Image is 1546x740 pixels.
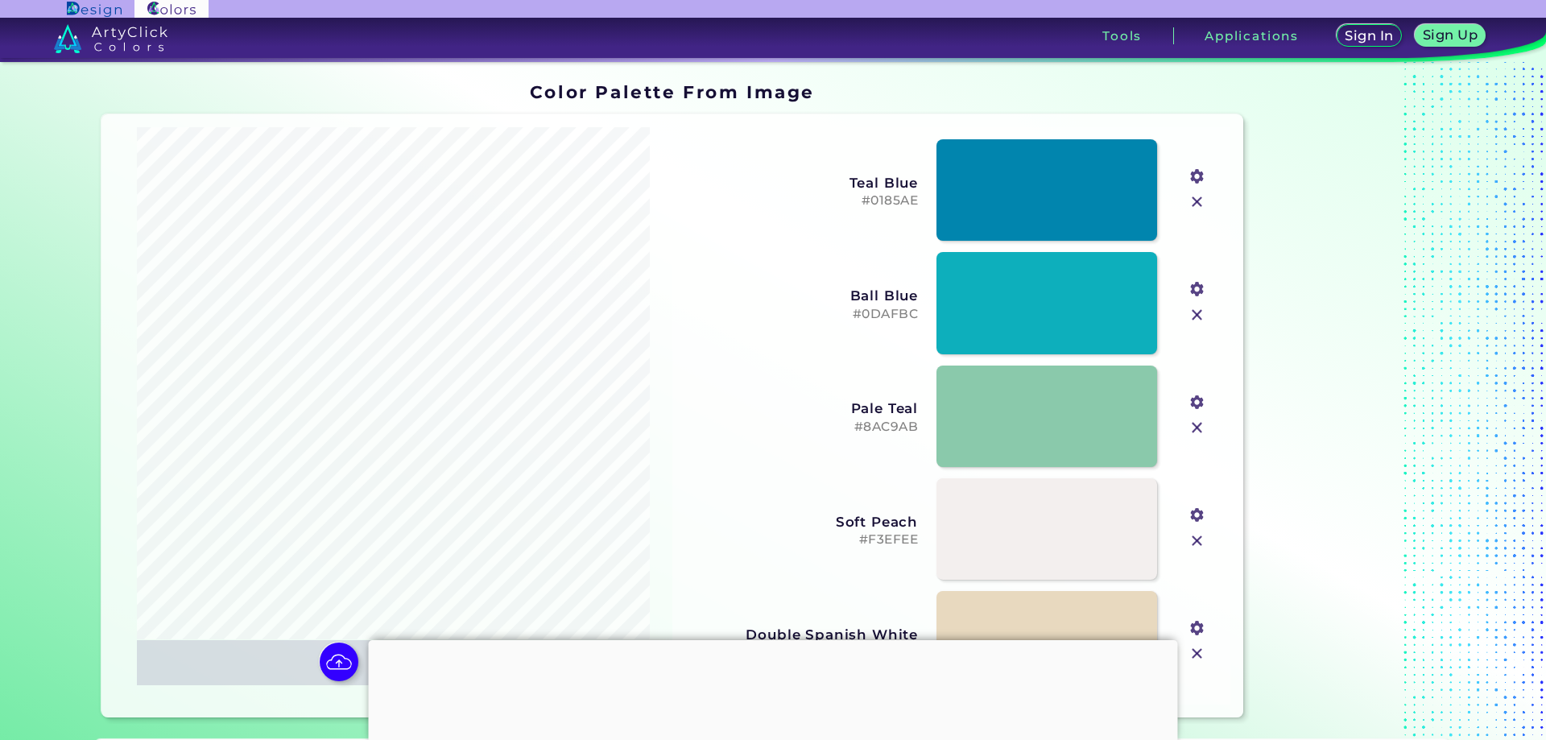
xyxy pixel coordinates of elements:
a: Sign Up [1416,25,1485,48]
iframe: Advertisement [1250,76,1451,724]
h3: Double Spanish White [685,626,919,643]
img: icon_close.svg [1187,531,1208,552]
a: Sign In [1337,25,1402,48]
h3: Ball Blue [685,287,919,304]
img: ArtyClick Design logo [67,2,121,17]
img: icon_close.svg [1187,304,1208,325]
h3: Soft Peach [685,514,919,530]
img: logo_artyclick_colors_white.svg [54,24,167,53]
h1: Color Palette From Image [530,80,815,104]
img: icon_close.svg [1187,643,1208,664]
h5: #8AC9AB [685,420,919,435]
h3: Teal Blue [685,175,919,191]
h5: #0DAFBC [685,307,919,322]
img: icon_close.svg [1187,192,1208,213]
img: icon_close.svg [1187,417,1208,438]
iframe: Advertisement [369,640,1178,740]
h3: Pale Teal [685,400,919,416]
h3: Tools [1102,30,1142,42]
img: icon picture [320,643,358,681]
h3: Applications [1205,30,1299,42]
h5: Sign Up [1423,28,1478,41]
h5: Sign In [1346,29,1394,42]
h5: #F3EFEE [685,532,919,548]
h5: #0185AE [685,193,919,209]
